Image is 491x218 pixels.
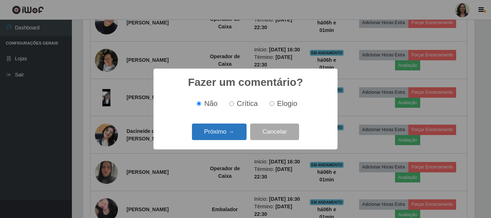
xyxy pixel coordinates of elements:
input: Não [197,101,201,106]
h2: Fazer um comentário? [188,76,303,89]
span: Crítica [237,99,258,107]
button: Cancelar [250,124,299,140]
span: Elogio [277,99,297,107]
input: Elogio [270,101,274,106]
span: Não [204,99,217,107]
input: Crítica [229,101,234,106]
button: Próximo → [192,124,247,140]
